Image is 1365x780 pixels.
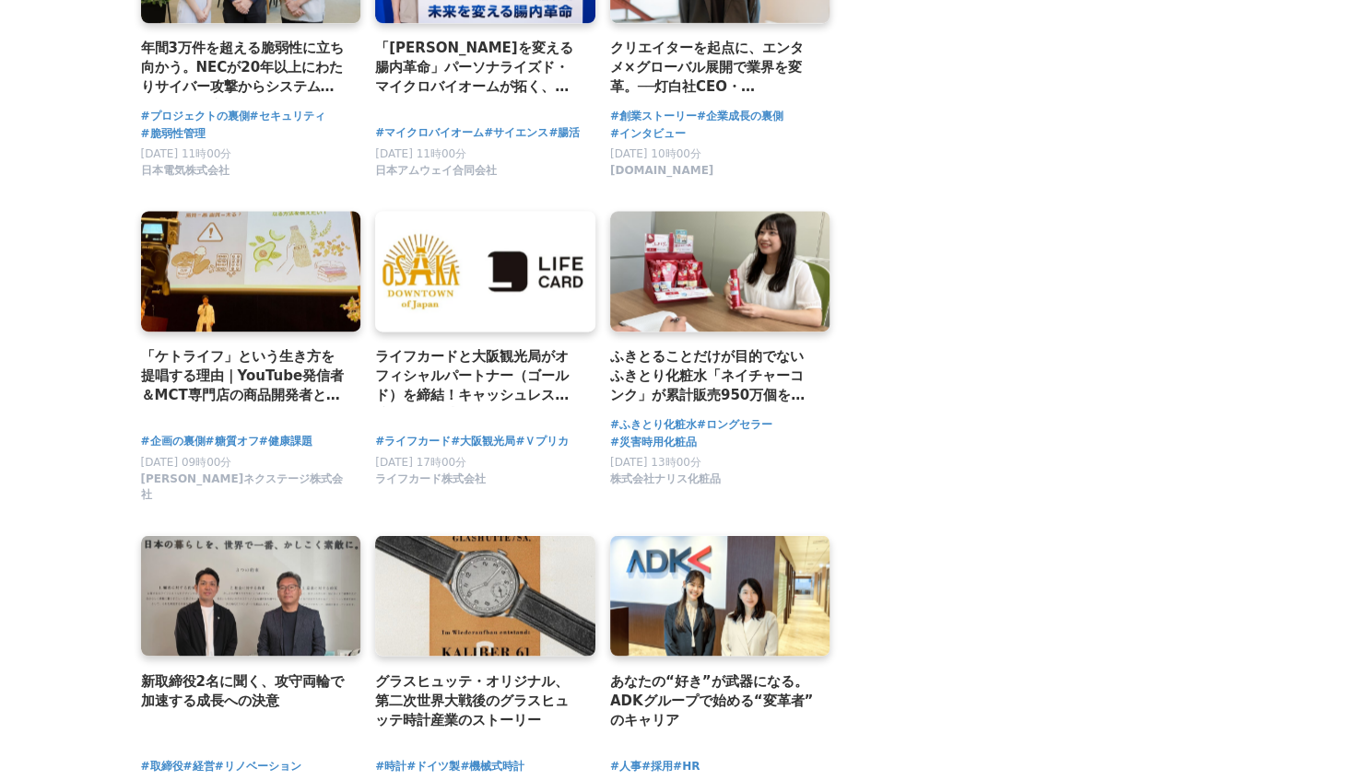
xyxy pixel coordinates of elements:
[375,163,497,179] span: 日本アムウェイ合同会社
[375,147,466,160] span: [DATE] 11時00分
[610,416,697,434] a: #ふきとり化粧水
[515,433,569,450] a: #Ｖプリカ
[141,38,347,98] a: 年間3万件を超える脆弱性に立ち向かう。NECが20年以上にわたりサイバー攻撃からシステムを衛るために実践してきた脆弱性管理の裏側
[141,147,232,160] span: [DATE] 11時00分
[141,493,347,506] a: [PERSON_NAME]ネクステージ株式会社
[460,757,524,774] a: #機械式時計
[141,163,229,179] span: 日本電気株式会社
[610,163,713,179] span: [DOMAIN_NAME]
[610,456,701,469] span: [DATE] 13時00分
[206,433,259,450] a: #糖質オフ
[548,124,580,142] a: #腸活
[141,169,229,181] a: 日本電気株式会社
[610,38,816,98] a: クリエイターを起点に、エンタメ×グローバル展開で業界を変革。──灯白社CEO・[PERSON_NAME]が挑む「クリエイターが世界で活躍するための挑戦」
[141,670,347,711] a: 新取締役2名に聞く、攻守両輪で加速する成長への決意
[697,416,772,434] a: #ロングセラー
[141,433,206,450] a: #企画の裏側
[610,434,697,451] a: #災害時用化粧品
[375,38,581,98] a: 「[PERSON_NAME]を変える腸内革命」パーソナライズド・マイクロバイオームが拓く、新時代。HEM Pharma Japan ✖ 日本アムウェイ が目指す健康寿命の鍵とは。
[610,670,816,730] a: あなたの“好き”が武器になる。ADKグループで始める“変革者”のキャリア
[610,125,686,143] a: #インタビュー
[375,456,466,469] span: [DATE] 17時00分
[610,477,721,490] a: 株式会社ナリス化粧品
[141,456,232,469] span: [DATE] 09時00分
[451,433,515,450] a: #大阪観光局
[375,757,406,774] a: #時計
[141,471,347,503] span: [PERSON_NAME]ネクステージ株式会社
[610,346,816,406] a: ふきとることだけが目的でないふきとり化粧水「ネイチャーコンク」が累計販売950万個を突破した理由
[375,124,484,142] a: #マイクロバイオーム
[215,757,301,774] a: #リノベーション
[141,757,183,774] a: #取締役
[375,670,581,730] a: グラスヒュッテ・オリジナル、第二次世界大戦後のグラスヒュッテ時計産業のストーリー
[375,433,451,450] a: #ライフカード
[183,757,215,774] a: #経営
[375,471,486,487] span: ライフカード株式会社
[610,108,697,125] a: #創業ストーリー
[484,124,548,142] a: #サイエンス
[375,346,581,406] a: ライフカードと大阪観光局がオフィシャルパートナー（ゴールド）を締結！キャッシュレス決済で大阪を盛り上げる！
[641,757,673,774] a: #採用
[259,433,312,450] a: #健康課題
[406,757,460,774] a: #ドイツ製
[375,169,497,181] a: 日本アムウェイ合同会社
[375,477,486,490] a: ライフカード株式会社
[141,108,250,125] a: #プロジェクトの裏側
[673,757,700,774] a: #HR
[141,346,347,406] a: 「ケトライフ」という生き方を提唱する理由｜YouTube発信者＆MCT専門店の商品開発者としての使命
[697,108,783,125] a: #企業成長の裏側
[610,169,713,181] a: [DOMAIN_NAME]
[610,147,701,160] span: [DATE] 10時00分
[610,471,721,487] span: 株式会社ナリス化粧品
[610,757,641,774] a: #人事
[250,108,325,125] a: #セキュリティ
[141,125,206,143] a: #脆弱性管理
